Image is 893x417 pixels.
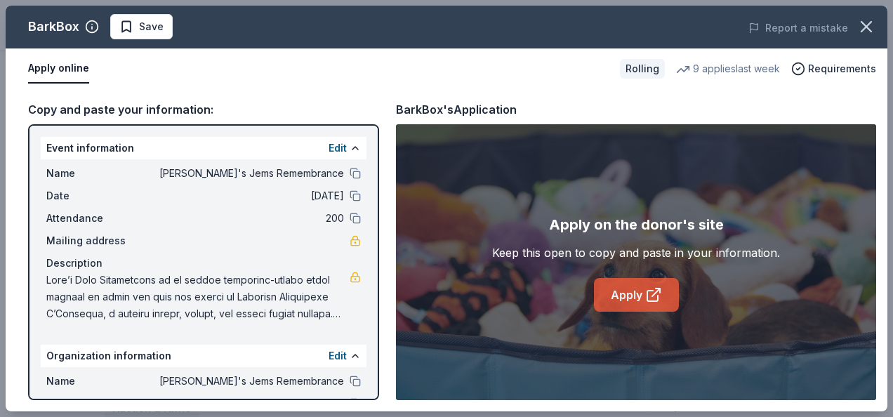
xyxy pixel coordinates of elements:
[140,165,344,182] span: [PERSON_NAME]'s Jems Remembrance
[620,59,665,79] div: Rolling
[140,210,344,227] span: 200
[492,244,780,261] div: Keep this open to copy and paste in your information.
[46,210,140,227] span: Attendance
[28,100,379,119] div: Copy and paste your information:
[46,395,140,412] span: Website
[46,255,361,272] div: Description
[46,165,140,182] span: Name
[329,140,347,157] button: Edit
[329,347,347,364] button: Edit
[676,60,780,77] div: 9 applies last week
[46,187,140,204] span: Date
[396,100,517,119] div: BarkBox's Application
[748,20,848,37] button: Report a mistake
[28,54,89,84] button: Apply online
[41,137,366,159] div: Event information
[46,272,350,322] span: Lore’i Dolo Sitametcons ad el seddoe temporinc-utlabo etdol magnaal en admin ven quis nos exerci ...
[791,60,876,77] button: Requirements
[110,14,173,39] button: Save
[139,18,164,35] span: Save
[594,278,679,312] a: Apply
[808,60,876,77] span: Requirements
[46,373,140,390] span: Name
[28,15,79,38] div: BarkBox
[140,373,344,390] span: [PERSON_NAME]'s Jems Remembrance
[140,187,344,204] span: [DATE]
[46,232,140,249] span: Mailing address
[41,345,366,367] div: Organization information
[140,395,344,412] span: [URL][DOMAIN_NAME][MEDICAL_DATA]
[549,213,724,236] div: Apply on the donor's site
